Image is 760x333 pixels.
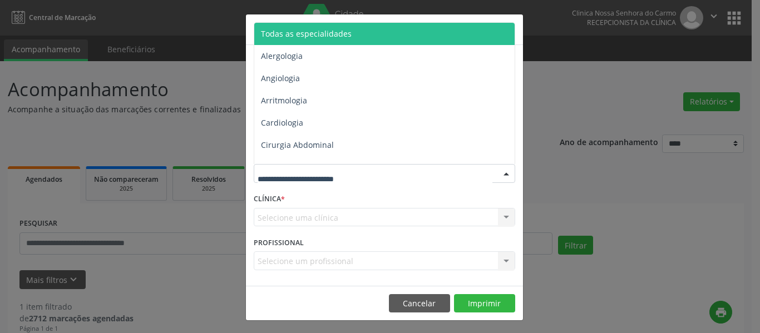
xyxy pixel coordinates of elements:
label: CLÍNICA [254,191,285,208]
span: Angiologia [261,73,300,83]
button: Imprimir [454,294,515,313]
span: Cardiologia [261,117,303,128]
span: Alergologia [261,51,303,61]
button: Close [501,14,523,42]
button: Cancelar [389,294,450,313]
span: Cirurgia Abdominal [261,140,334,150]
span: Arritmologia [261,95,307,106]
span: Cirurgia Bariatrica [261,162,329,172]
span: Todas as especialidades [261,28,352,39]
label: PROFISSIONAL [254,234,304,251]
h5: Relatório de agendamentos [254,22,381,37]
